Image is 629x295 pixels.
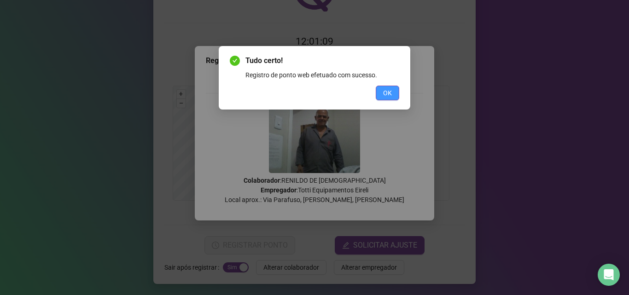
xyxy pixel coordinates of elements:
[230,56,240,66] span: check-circle
[598,264,620,286] div: Open Intercom Messenger
[383,88,392,98] span: OK
[245,70,399,80] div: Registro de ponto web efetuado com sucesso.
[245,55,399,66] span: Tudo certo!
[376,86,399,100] button: OK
